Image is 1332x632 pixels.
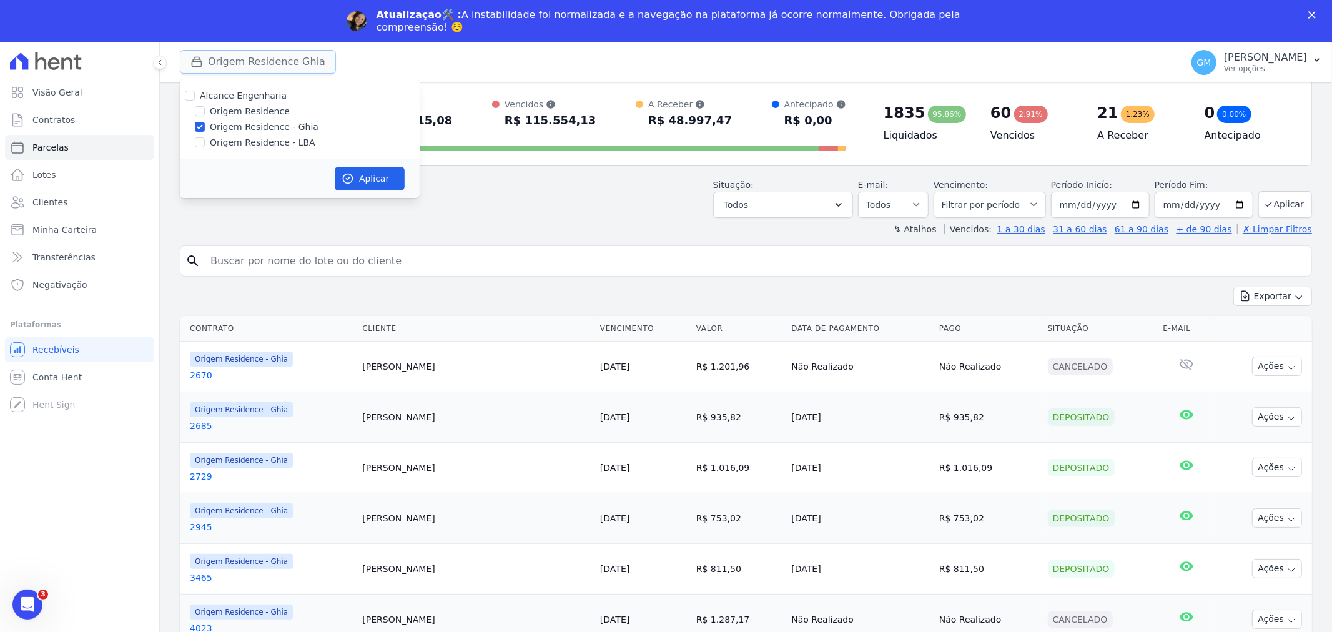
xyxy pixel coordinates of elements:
[32,141,69,154] span: Parcelas
[1115,224,1168,234] a: 61 a 90 dias
[32,251,96,264] span: Transferências
[691,543,787,594] td: R$ 811,50
[784,111,846,131] div: R$ 0,00
[1048,510,1115,527] div: Depositado
[357,316,595,342] th: Cliente
[357,442,595,493] td: [PERSON_NAME]
[1258,191,1312,218] button: Aplicar
[691,392,787,442] td: R$ 935,82
[357,341,595,392] td: [PERSON_NAME]
[1051,180,1112,190] label: Período Inicío:
[1217,106,1251,123] div: 0,00%
[990,103,1011,123] div: 60
[600,615,629,625] a: [DATE]
[1014,106,1048,123] div: 2,91%
[357,493,595,543] td: [PERSON_NAME]
[210,121,318,134] label: Origem Residence - Ghia
[5,80,154,105] a: Visão Geral
[32,343,79,356] span: Recebíveis
[934,341,1043,392] td: Não Realizado
[1053,224,1107,234] a: 31 a 60 dias
[786,341,934,392] td: Não Realizado
[1205,128,1291,143] h4: Antecipado
[357,392,595,442] td: [PERSON_NAME]
[648,98,732,111] div: A Receber
[5,190,154,215] a: Clientes
[1252,610,1302,629] button: Ações
[32,279,87,291] span: Negativação
[190,470,352,483] a: 2729
[5,272,154,297] a: Negativação
[600,362,629,372] a: [DATE]
[990,128,1077,143] h4: Vencidos
[32,114,75,126] span: Contratos
[1158,316,1215,342] th: E-mail
[32,86,82,99] span: Visão Geral
[377,9,966,34] div: A instabilidade foi normalizada e a navegação na plataforma já ocorre normalmente. Obrigada pela ...
[997,224,1045,234] a: 1 a 30 dias
[32,196,67,209] span: Clientes
[210,136,315,149] label: Origem Residence - LBA
[1252,458,1302,477] button: Ações
[200,91,287,101] label: Alcance Engenharia
[190,571,352,584] a: 3465
[713,192,853,218] button: Todos
[190,369,352,382] a: 2670
[1197,58,1211,67] span: GM
[32,224,97,236] span: Minha Carteira
[5,107,154,132] a: Contratos
[1048,408,1115,426] div: Depositado
[934,543,1043,594] td: R$ 811,50
[1043,316,1158,342] th: Situação
[1048,459,1115,476] div: Depositado
[38,590,48,600] span: 3
[357,543,595,594] td: [PERSON_NAME]
[1224,51,1307,64] p: [PERSON_NAME]
[691,316,787,342] th: Valor
[1048,611,1113,628] div: Cancelado
[934,493,1043,543] td: R$ 753,02
[1155,179,1253,192] label: Período Fim:
[786,392,934,442] td: [DATE]
[1308,11,1321,19] div: Fechar
[691,442,787,493] td: R$ 1.016,09
[1224,64,1307,74] p: Ver opções
[786,543,934,594] td: [DATE]
[1233,287,1312,306] button: Exportar
[1252,508,1302,528] button: Ações
[784,98,846,111] div: Antecipado
[858,180,889,190] label: E-mail:
[190,521,352,533] a: 2945
[1048,358,1113,375] div: Cancelado
[1252,559,1302,578] button: Ações
[1252,357,1302,376] button: Ações
[32,169,56,181] span: Lotes
[180,316,357,342] th: Contrato
[600,564,629,574] a: [DATE]
[595,316,691,342] th: Vencimento
[505,98,596,111] div: Vencidos
[5,245,154,270] a: Transferências
[894,224,936,234] label: ↯ Atalhos
[884,103,925,123] div: 1835
[1237,224,1312,234] a: ✗ Limpar Filtros
[1048,560,1115,578] div: Depositado
[377,9,462,21] b: Atualização🛠️ :
[648,111,732,131] div: R$ 48.997,47
[10,317,149,332] div: Plataformas
[600,412,629,422] a: [DATE]
[203,249,1306,274] input: Buscar por nome do lote ou do cliente
[1252,407,1302,427] button: Ações
[12,590,42,620] iframe: Intercom live chat
[944,224,992,234] label: Vencidos:
[190,605,293,620] span: Origem Residence - Ghia
[786,316,934,342] th: Data de Pagamento
[185,254,200,269] i: search
[934,392,1043,442] td: R$ 935,82
[934,316,1043,342] th: Pago
[691,341,787,392] td: R$ 1.201,96
[1182,45,1332,80] button: GM [PERSON_NAME] Ver opções
[5,217,154,242] a: Minha Carteira
[190,352,293,367] span: Origem Residence - Ghia
[1205,103,1215,123] div: 0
